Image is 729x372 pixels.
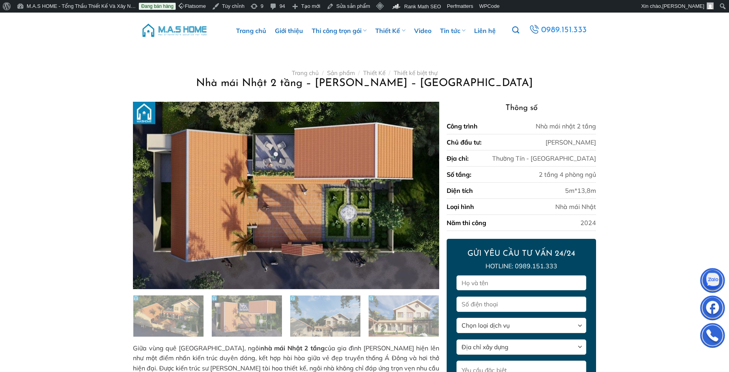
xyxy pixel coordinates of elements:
span: [PERSON_NAME] [662,3,704,9]
img: Phone [701,325,724,348]
p: Hotline: 0989.151.333 [456,261,586,271]
span: Rank Math SEO [404,4,441,9]
span: / [389,69,390,77]
a: Trang chủ [236,13,266,49]
div: Công trình [447,121,478,131]
strong: nhà mái Nhật 2 tầng [260,344,325,352]
div: Số tầng: [447,170,471,179]
div: Diện tích [447,186,473,195]
input: Họ và tên [456,275,586,291]
a: Thiết kế biệt thự [394,69,438,77]
input: Số điện thoại [456,297,586,312]
div: Thường Tín - [GEOGRAPHIC_DATA] [492,154,596,163]
span: / [322,69,324,77]
span: / [358,69,360,77]
img: Facebook [701,297,724,321]
div: Loại hình [447,202,474,211]
div: Nhà mái nhật 2 tầng [536,121,596,131]
a: Thiết Kế [363,69,385,77]
a: Sản phẩm [327,69,355,77]
a: Giới thiệu [275,13,303,49]
a: Đang bán hàng [139,3,176,10]
div: Nhà mái Nhật [555,202,596,211]
div: Địa chỉ: [447,154,469,163]
h2: GỬI YÊU CẦU TƯ VẤN 24/24 [456,249,586,259]
a: Liên hệ [474,13,496,49]
h1: Nhà mái Nhật 2 tầng – [PERSON_NAME] – [GEOGRAPHIC_DATA] [142,77,587,90]
a: 0989.151.333 [528,23,588,37]
div: Chủ đầu tư: [447,137,482,147]
img: Nhà mái Nhật 2 tầng - Anh Thịnh - Thường Tín 10 [212,295,282,338]
div: 5m*13,8m [565,186,596,195]
div: 2 tầng 4 phòng ngủ [539,170,596,179]
span: 0989.151.333 [541,24,587,37]
a: Tìm kiếm [512,22,519,38]
a: Thi công trọn gói [312,13,367,49]
a: Tin tức [440,13,465,49]
div: [PERSON_NAME] [545,137,596,147]
img: Nhà mái Nhật 2 tầng - Anh Thịnh - Thường Tín 11 [290,295,360,338]
img: Nhà mái Nhật 2 tầng - Anh Thịnh - Thường Tín 1 [133,102,439,289]
a: Trang chủ [292,69,319,77]
a: Video [414,13,431,49]
a: Thiết Kế [375,13,405,49]
img: Zalo [701,270,724,293]
h3: Thông số [447,102,596,114]
img: Nhà mái Nhật 2 tầng - Anh Thịnh - Thường Tín 9 [133,295,204,338]
div: Năm thi công [447,218,486,227]
img: Nhà mái Nhật 2 tầng - Anh Thịnh - Thường Tín 12 [369,295,439,338]
div: 2024 [580,218,596,227]
img: M.A.S HOME – Tổng Thầu Thiết Kế Và Xây Nhà Trọn Gói [141,18,208,42]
